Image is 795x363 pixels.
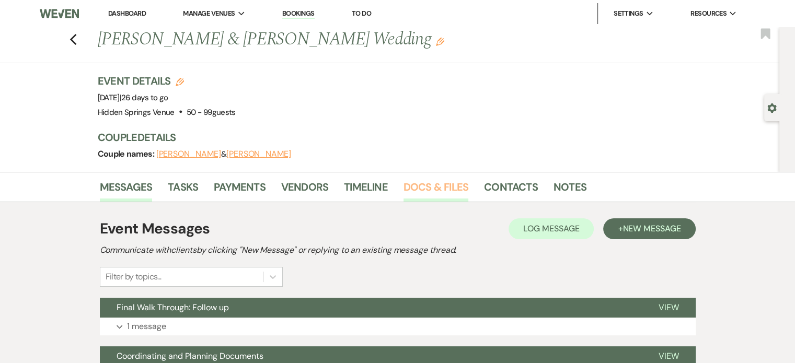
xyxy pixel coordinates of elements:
[98,74,236,88] h3: Event Details
[183,8,235,19] span: Manage Venues
[98,148,156,159] span: Couple names:
[156,149,291,159] span: &
[127,320,166,333] p: 1 message
[226,150,291,158] button: [PERSON_NAME]
[98,92,168,103] span: [DATE]
[767,102,777,112] button: Open lead details
[108,9,146,18] a: Dashboard
[436,37,444,46] button: Edit
[614,8,643,19] span: Settings
[659,350,679,361] span: View
[100,298,642,318] button: Final Walk Through: Follow up
[120,92,168,103] span: |
[117,302,229,313] span: Final Walk Through: Follow up
[106,271,162,283] div: Filter by topics...
[659,302,679,313] span: View
[523,223,579,234] span: Log Message
[690,8,727,19] span: Resources
[404,179,468,202] a: Docs & Files
[100,244,696,256] h2: Communicate with clients by clicking "New Message" or replying to an existing message thread.
[121,92,168,103] span: 26 days to go
[98,107,175,118] span: Hidden Springs Venue
[117,350,263,361] span: Coordinating and Planning Documents
[484,179,538,202] a: Contacts
[156,150,221,158] button: [PERSON_NAME]
[98,27,566,52] h1: [PERSON_NAME] & [PERSON_NAME] Wedding
[509,218,594,239] button: Log Message
[187,107,236,118] span: 50 - 99 guests
[40,3,79,25] img: Weven Logo
[281,179,328,202] a: Vendors
[100,218,210,240] h1: Event Messages
[623,223,681,234] span: New Message
[352,9,371,18] a: To Do
[344,179,388,202] a: Timeline
[642,298,696,318] button: View
[100,179,153,202] a: Messages
[214,179,266,202] a: Payments
[603,218,695,239] button: +New Message
[554,179,586,202] a: Notes
[100,318,696,335] button: 1 message
[168,179,198,202] a: Tasks
[282,9,315,19] a: Bookings
[98,130,683,145] h3: Couple Details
